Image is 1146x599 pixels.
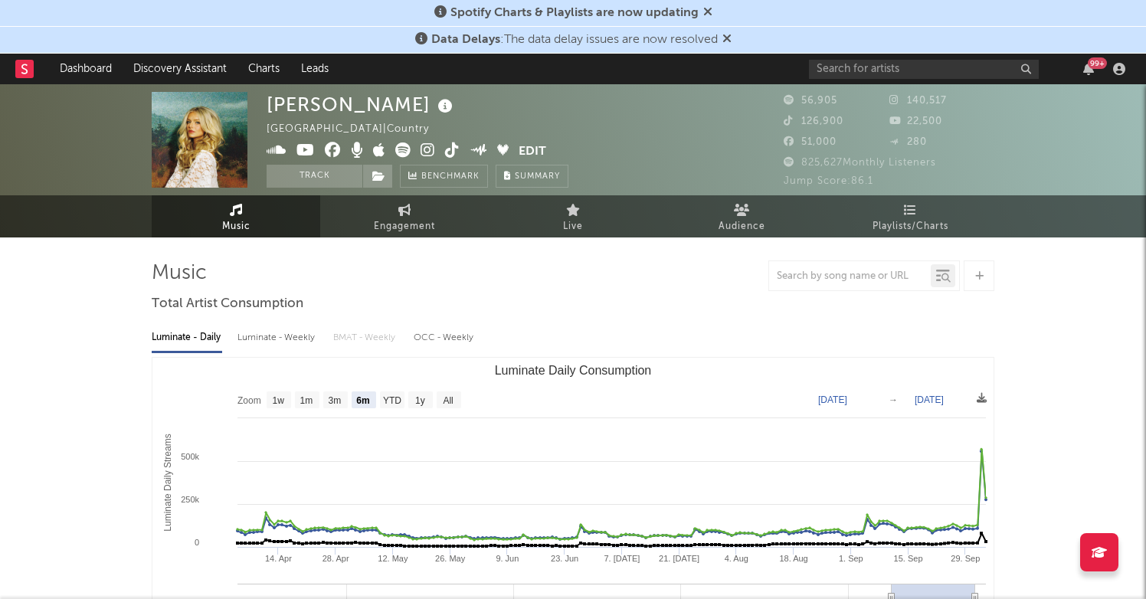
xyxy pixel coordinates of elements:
[719,218,765,236] span: Audience
[415,395,425,406] text: 1y
[818,394,847,405] text: [DATE]
[495,364,652,377] text: Luminate Daily Consumption
[809,60,1039,79] input: Search for artists
[267,92,457,117] div: [PERSON_NAME]
[779,554,807,563] text: 18. Aug
[267,165,362,188] button: Track
[889,116,942,126] span: 22,500
[873,218,948,236] span: Playlists/Charts
[889,137,927,147] span: 280
[356,395,369,406] text: 6m
[237,54,290,84] a: Charts
[894,554,923,563] text: 15. Sep
[374,218,435,236] span: Engagement
[222,218,250,236] span: Music
[49,54,123,84] a: Dashboard
[443,395,453,406] text: All
[152,295,303,313] span: Total Artist Consumption
[784,158,936,168] span: 825,627 Monthly Listeners
[604,554,640,563] text: 7. [DATE]
[300,395,313,406] text: 1m
[152,325,222,351] div: Luminate - Daily
[496,165,568,188] button: Summary
[784,96,837,106] span: 56,905
[889,394,898,405] text: →
[290,54,339,84] a: Leads
[659,554,699,563] text: 21. [DATE]
[152,195,320,237] a: Music
[839,554,863,563] text: 1. Sep
[267,120,447,139] div: [GEOGRAPHIC_DATA] | Country
[273,395,285,406] text: 1w
[784,176,873,186] span: Jump Score: 86.1
[237,395,261,406] text: Zoom
[237,325,318,351] div: Luminate - Weekly
[195,538,199,547] text: 0
[123,54,237,84] a: Discovery Assistant
[489,195,657,237] a: Live
[435,554,466,563] text: 26. May
[320,195,489,237] a: Engagement
[784,116,843,126] span: 126,900
[951,554,980,563] text: 29. Sep
[400,165,488,188] a: Benchmark
[703,7,712,19] span: Dismiss
[784,137,837,147] span: 51,000
[1088,57,1107,69] div: 99 +
[329,395,342,406] text: 3m
[1083,63,1094,75] button: 99+
[431,34,718,46] span: : The data delay issues are now resolved
[769,270,931,283] input: Search by song name or URL
[515,172,560,181] span: Summary
[725,554,748,563] text: 4. Aug
[826,195,994,237] a: Playlists/Charts
[162,434,173,531] text: Luminate Daily Streams
[889,96,947,106] span: 140,517
[563,218,583,236] span: Live
[323,554,349,563] text: 28. Apr
[915,394,944,405] text: [DATE]
[722,34,732,46] span: Dismiss
[450,7,699,19] span: Spotify Charts & Playlists are now updating
[181,495,199,504] text: 250k
[265,554,292,563] text: 14. Apr
[181,452,199,461] text: 500k
[551,554,578,563] text: 23. Jun
[431,34,500,46] span: Data Delays
[414,325,475,351] div: OCC - Weekly
[383,395,401,406] text: YTD
[519,142,546,162] button: Edit
[496,554,519,563] text: 9. Jun
[421,168,480,186] span: Benchmark
[378,554,408,563] text: 12. May
[657,195,826,237] a: Audience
